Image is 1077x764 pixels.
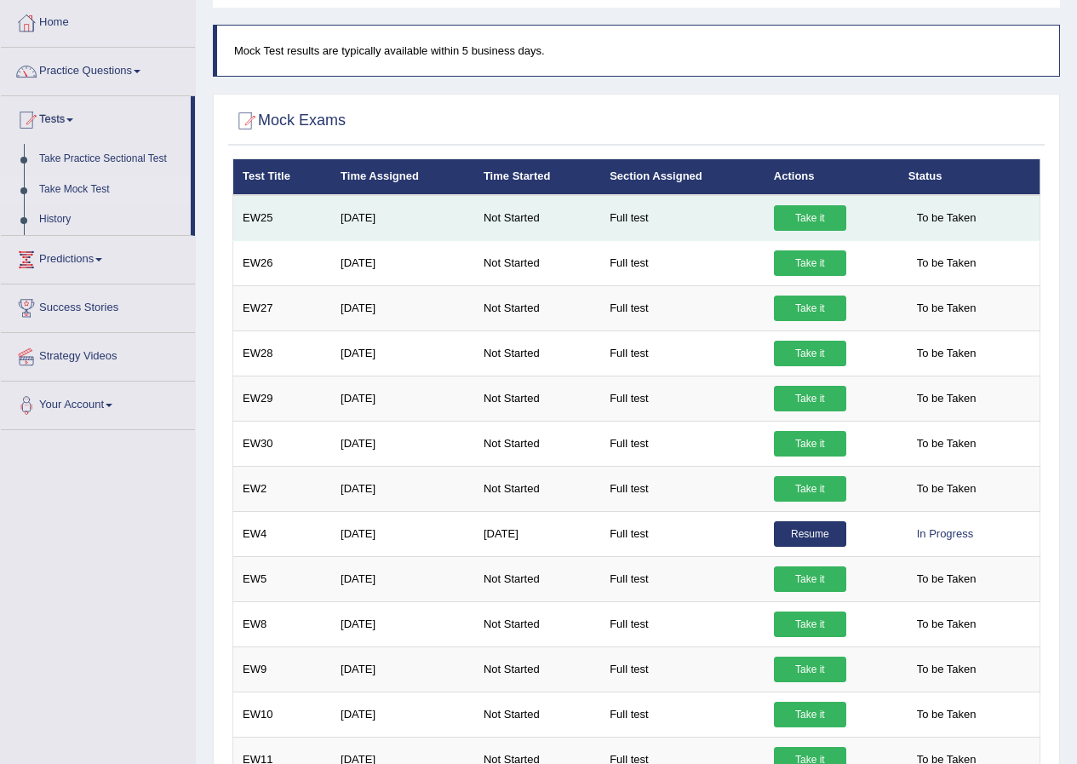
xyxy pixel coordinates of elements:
a: Take it [774,386,846,411]
span: To be Taken [908,476,985,502]
td: Not Started [474,601,600,646]
td: Not Started [474,692,600,737]
a: Take it [774,341,846,366]
td: Full test [600,646,765,692]
td: EW30 [233,421,332,466]
span: To be Taken [908,296,985,321]
td: [DATE] [331,330,474,376]
td: Full test [600,285,765,330]
a: Practice Questions [1,48,195,90]
span: To be Taken [908,431,985,457]
div: In Progress [908,521,982,547]
td: [DATE] [331,466,474,511]
td: Not Started [474,285,600,330]
a: Resume [774,521,846,547]
p: Mock Test results are typically available within 5 business days. [234,43,1042,59]
td: Not Started [474,466,600,511]
th: Time Assigned [331,159,474,195]
td: Not Started [474,240,600,285]
span: To be Taken [908,341,985,366]
td: Full test [600,240,765,285]
a: Predictions [1,236,195,279]
td: [DATE] [331,240,474,285]
a: Take it [774,296,846,321]
td: EW4 [233,511,332,556]
td: [DATE] [331,646,474,692]
td: Not Started [474,195,600,241]
td: [DATE] [331,511,474,556]
td: EW10 [233,692,332,737]
td: Full test [600,421,765,466]
td: [DATE] [331,195,474,241]
a: Strategy Videos [1,333,195,376]
td: Full test [600,601,765,646]
a: Success Stories [1,284,195,327]
h2: Mock Exams [232,108,346,134]
th: Time Started [474,159,600,195]
span: To be Taken [908,250,985,276]
td: EW29 [233,376,332,421]
a: Take Practice Sectional Test [32,144,191,175]
td: Not Started [474,376,600,421]
td: Not Started [474,421,600,466]
span: To be Taken [908,386,985,411]
a: History [32,204,191,235]
a: Take Mock Test [32,175,191,205]
td: EW26 [233,240,332,285]
td: Full test [600,330,765,376]
td: EW27 [233,285,332,330]
td: EW25 [233,195,332,241]
span: To be Taken [908,612,985,637]
a: Take it [774,566,846,592]
td: EW5 [233,556,332,601]
a: Take it [774,205,846,231]
th: Status [899,159,1040,195]
td: Full test [600,556,765,601]
td: Full test [600,466,765,511]
td: Not Started [474,646,600,692]
td: Full test [600,195,765,241]
td: EW2 [233,466,332,511]
span: To be Taken [908,205,985,231]
td: EW28 [233,330,332,376]
a: Your Account [1,382,195,424]
td: Full test [600,511,765,556]
th: Section Assigned [600,159,765,195]
td: Full test [600,692,765,737]
td: Not Started [474,330,600,376]
td: EW9 [233,646,332,692]
a: Take it [774,657,846,682]
td: Not Started [474,556,600,601]
th: Test Title [233,159,332,195]
td: [DATE] [331,376,474,421]
span: To be Taken [908,566,985,592]
a: Take it [774,702,846,727]
a: Take it [774,250,846,276]
td: Full test [600,376,765,421]
a: Take it [774,612,846,637]
td: [DATE] [331,285,474,330]
span: To be Taken [908,657,985,682]
th: Actions [765,159,899,195]
a: Take it [774,476,846,502]
td: [DATE] [331,421,474,466]
td: [DATE] [331,692,474,737]
a: Tests [1,96,191,139]
span: To be Taken [908,702,985,727]
td: [DATE] [474,511,600,556]
td: [DATE] [331,601,474,646]
td: EW8 [233,601,332,646]
a: Take it [774,431,846,457]
td: [DATE] [331,556,474,601]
